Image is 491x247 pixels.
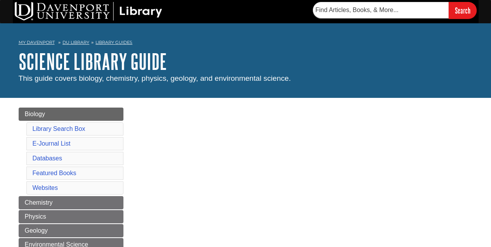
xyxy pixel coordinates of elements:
a: Library Guides [95,40,132,45]
a: E-Journal List [33,140,71,147]
a: Chemistry [19,196,123,209]
a: Databases [33,155,62,162]
form: Searches DU Library's articles, books, and more [313,2,477,19]
span: Biology [25,111,45,117]
a: Featured Books [33,170,76,176]
a: Physics [19,210,123,223]
a: Geology [19,224,123,237]
nav: breadcrumb [19,37,473,50]
span: This guide covers biology, chemistry, physics, geology, and environmental science. [19,74,291,82]
a: Library Search Box [33,125,85,132]
span: Chemistry [25,199,53,206]
a: Science Library Guide [19,49,167,73]
a: DU Library [62,40,89,45]
span: Geology [25,227,48,234]
a: My Davenport [19,39,55,46]
img: DU Library [15,2,162,21]
span: Physics [25,213,46,220]
a: Biology [19,108,123,121]
a: Websites [33,184,58,191]
input: Find Articles, Books, & More... [313,2,449,18]
input: Search [449,2,477,19]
